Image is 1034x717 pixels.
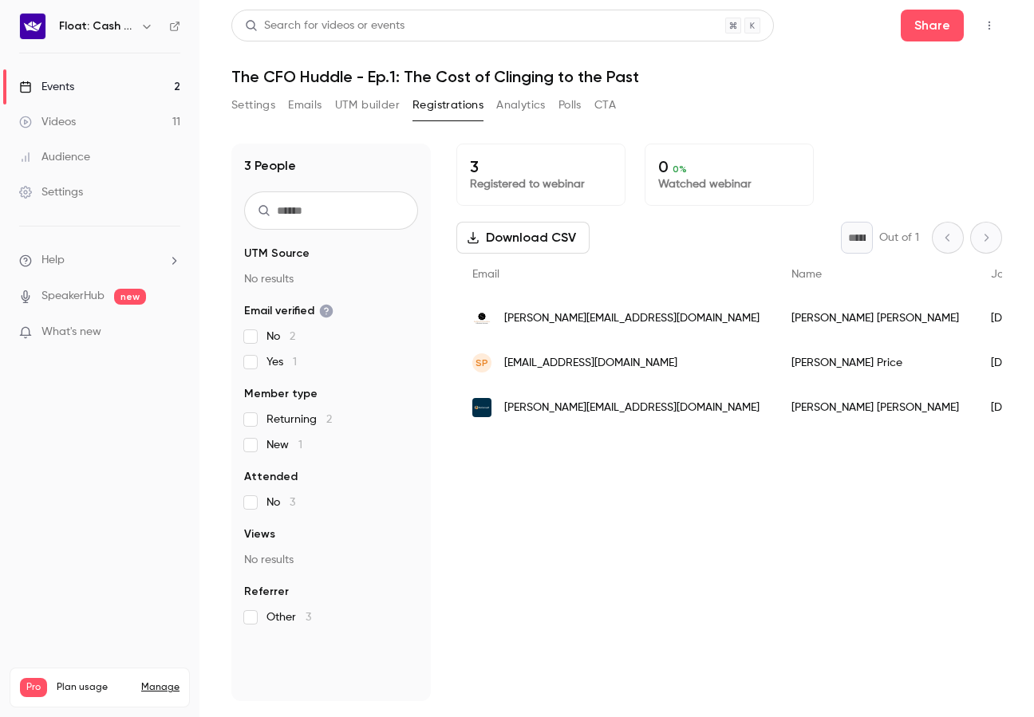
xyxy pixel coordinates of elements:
span: Referrer [244,584,289,600]
div: Events [19,79,74,95]
span: UTM Source [244,246,310,262]
button: Analytics [496,93,546,118]
span: Help [41,252,65,269]
span: Plan usage [57,681,132,694]
div: Settings [19,184,83,200]
p: Watched webinar [658,176,800,192]
img: oxconsult.co.uk [472,398,491,417]
button: UTM builder [335,93,400,118]
span: Attended [244,469,298,485]
img: southbourneaccountancy.co.uk [472,309,491,328]
div: [PERSON_NAME] [PERSON_NAME] [775,296,975,341]
p: Registered to webinar [470,176,612,192]
span: 3 [290,497,295,508]
section: facet-groups [244,246,418,625]
span: New [266,437,302,453]
button: CTA [594,93,616,118]
div: Search for videos or events [245,18,405,34]
p: No results [244,271,418,287]
button: Registrations [412,93,483,118]
span: SP [476,356,488,370]
span: [EMAIL_ADDRESS][DOMAIN_NAME] [504,355,677,372]
li: help-dropdown-opener [19,252,180,269]
span: Yes [266,354,297,370]
span: Member type [244,386,318,402]
span: new [114,289,146,305]
div: [PERSON_NAME] Price [775,341,975,385]
span: What's new [41,324,101,341]
button: Polls [558,93,582,118]
span: 1 [298,439,302,451]
span: [PERSON_NAME][EMAIL_ADDRESS][DOMAIN_NAME] [504,310,760,327]
button: Download CSV [456,222,590,254]
span: Email [472,269,499,280]
span: 3 [306,612,311,623]
span: 2 [290,331,295,342]
span: No [266,494,295,510]
span: Pro [20,678,47,697]
button: Emails [288,93,322,118]
button: Share [901,10,964,41]
span: Other [266,609,311,625]
span: Returning [266,412,332,427]
p: 3 [470,157,612,176]
span: Views [244,526,275,542]
div: Audience [19,149,90,165]
h1: 3 People [244,156,296,175]
span: Name [791,269,822,280]
div: Videos [19,114,76,130]
span: 2 [326,414,332,425]
a: SpeakerHub [41,288,105,305]
p: Out of 1 [879,230,919,246]
img: Float: Cash Flow Intelligence Series [20,14,45,39]
button: Settings [231,93,275,118]
span: [PERSON_NAME][EMAIL_ADDRESS][DOMAIN_NAME] [504,400,760,416]
p: No results [244,552,418,568]
span: Email verified [244,303,333,319]
span: 1 [293,357,297,368]
span: 0 % [673,163,687,175]
h6: Float: Cash Flow Intelligence Series [59,18,134,34]
a: Manage [141,681,180,694]
p: 0 [658,157,800,176]
div: [PERSON_NAME] [PERSON_NAME] [775,385,975,430]
span: No [266,329,295,345]
h1: The CFO Huddle - Ep.1: The Cost of Clinging to the Past [231,67,1002,86]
